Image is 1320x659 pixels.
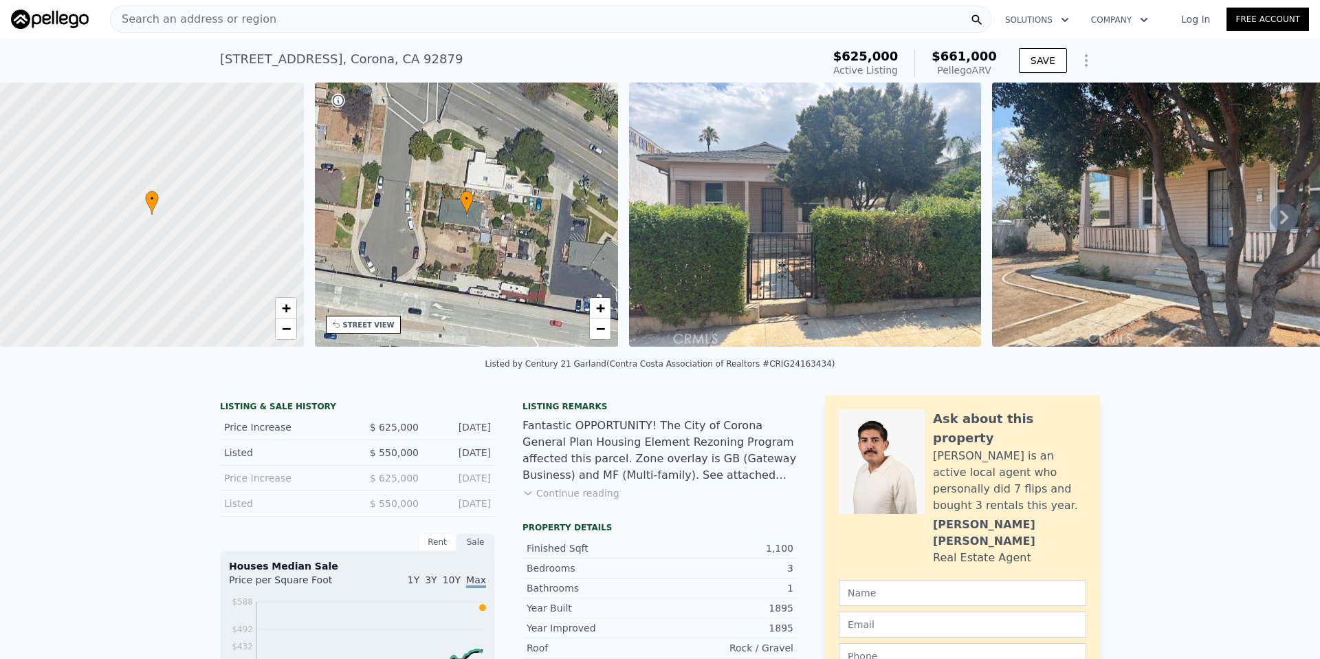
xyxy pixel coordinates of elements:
[430,446,491,460] div: [DATE]
[596,320,605,337] span: −
[522,486,619,500] button: Continue reading
[994,8,1080,32] button: Solutions
[370,422,419,433] span: $ 625,000
[527,541,660,555] div: Finished Sqft
[932,63,997,77] div: Pellego ARV
[460,193,474,205] span: •
[220,401,495,415] div: LISTING & SALE HISTORY
[343,320,395,330] div: STREET VIEW
[590,298,610,318] a: Zoom in
[660,561,793,575] div: 3
[839,580,1086,606] input: Name
[522,522,797,533] div: Property details
[229,573,357,595] div: Price per Square Foot
[590,318,610,339] a: Zoom out
[232,597,253,607] tspan: $588
[933,550,1031,566] div: Real Estate Agent
[224,471,346,485] div: Price Increase
[276,318,296,339] a: Zoom out
[408,574,419,585] span: 1Y
[522,401,797,412] div: Listing remarks
[1019,48,1067,73] button: SAVE
[629,83,981,347] img: Sale: 166150391 Parcel: 27674501
[1072,47,1100,74] button: Show Options
[1165,12,1226,26] a: Log In
[281,320,290,337] span: −
[522,418,797,484] div: Fantastic OPPORTUNITY! The City of Corona General Plan Housing Element Rezoning Program affected ...
[430,497,491,510] div: [DATE]
[370,447,419,458] span: $ 550,000
[1080,8,1159,32] button: Company
[527,601,660,615] div: Year Built
[833,65,898,76] span: Active Listing
[145,193,159,205] span: •
[527,641,660,655] div: Roof
[430,471,491,485] div: [DATE]
[224,497,346,510] div: Listed
[660,541,793,555] div: 1,100
[456,533,495,551] div: Sale
[485,359,835,369] div: Listed by Century 21 Garland (Contra Costa Association of Realtors #CRIG24163434)
[370,498,419,509] span: $ 550,000
[370,473,419,484] span: $ 625,000
[527,561,660,575] div: Bedrooms
[443,574,461,585] span: 10Y
[111,11,276,28] span: Search an address or region
[1226,8,1309,31] a: Free Account
[660,641,793,655] div: Rock / Gravel
[425,574,437,585] span: 3Y
[232,642,253,651] tspan: $432
[276,298,296,318] a: Zoom in
[430,420,491,434] div: [DATE]
[527,621,660,635] div: Year Improved
[660,581,793,595] div: 1
[232,625,253,634] tspan: $492
[839,612,1086,638] input: Email
[833,49,899,63] span: $625,000
[229,559,486,573] div: Houses Median Sale
[418,533,456,551] div: Rent
[933,448,1086,514] div: [PERSON_NAME] is an active local agent who personally did 7 flips and bought 3 rentals this year.
[660,621,793,635] div: 1895
[460,191,474,215] div: •
[145,191,159,215] div: •
[466,574,486,588] span: Max
[933,409,1086,448] div: Ask about this property
[527,581,660,595] div: Bathrooms
[11,10,89,29] img: Pellego
[224,446,346,460] div: Listed
[281,299,290,316] span: +
[932,49,997,63] span: $661,000
[660,601,793,615] div: 1895
[224,420,346,434] div: Price Increase
[220,50,463,69] div: [STREET_ADDRESS] , Corona , CA 92879
[596,299,605,316] span: +
[933,517,1086,550] div: [PERSON_NAME] [PERSON_NAME]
